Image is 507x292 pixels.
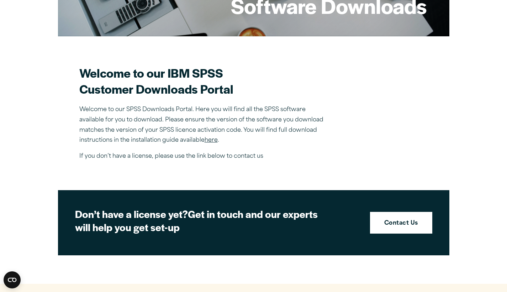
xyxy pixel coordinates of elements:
strong: Contact Us [384,219,418,228]
h2: Get in touch and our experts will help you get set-up [75,207,324,234]
p: Welcome to our SPSS Downloads Portal. Here you will find all the SPSS software available for you ... [79,105,328,146]
a: here [205,137,218,143]
h2: Welcome to our IBM SPSS Customer Downloads Portal [79,65,328,97]
a: Contact Us [370,212,432,234]
p: If you don’t have a license, please use the link below to contact us [79,151,328,162]
strong: Don’t have a license yet? [75,207,188,221]
button: Open CMP widget [4,271,21,288]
